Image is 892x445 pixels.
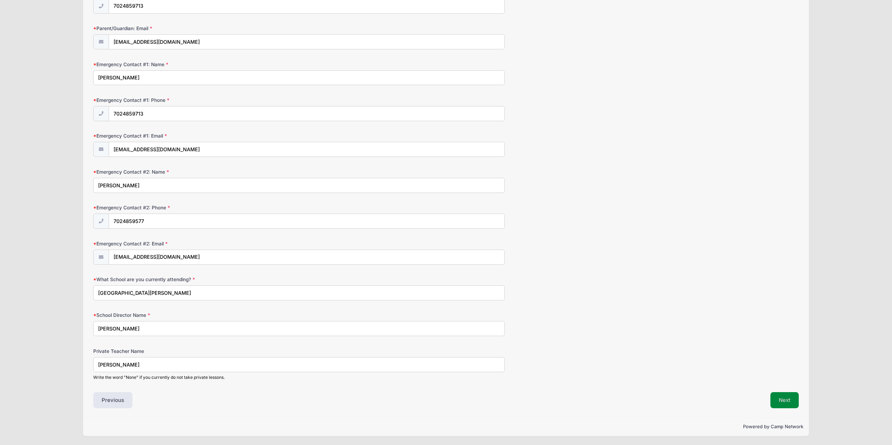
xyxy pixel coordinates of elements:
input: email@email.com [109,34,505,49]
label: What School are you currently attending? [93,276,328,283]
input: email@email.com [109,142,505,157]
label: Emergency Contact #1: Email [93,132,328,139]
input: email@email.com [109,250,505,265]
label: Emergency Contact #2: Name [93,168,328,175]
label: Parent/Guardian: Email [93,25,328,32]
input: (xxx) xxx-xxxx [109,214,505,229]
p: Powered by Camp Network [89,423,803,430]
button: Next [770,392,799,408]
input: (xxx) xxx-xxxx [109,106,505,121]
label: Emergency Contact #2: Phone [93,204,328,211]
label: Private Teacher Name [93,348,328,355]
label: School Director Name [93,312,328,319]
button: Previous [93,392,132,408]
label: Emergency Contact #2: Email [93,240,328,247]
div: Write the word "None" if you currently do not take private lessons. [93,374,505,381]
label: Emergency Contact #1: Phone [93,97,328,104]
label: Emergency Contact #1: Name [93,61,328,68]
